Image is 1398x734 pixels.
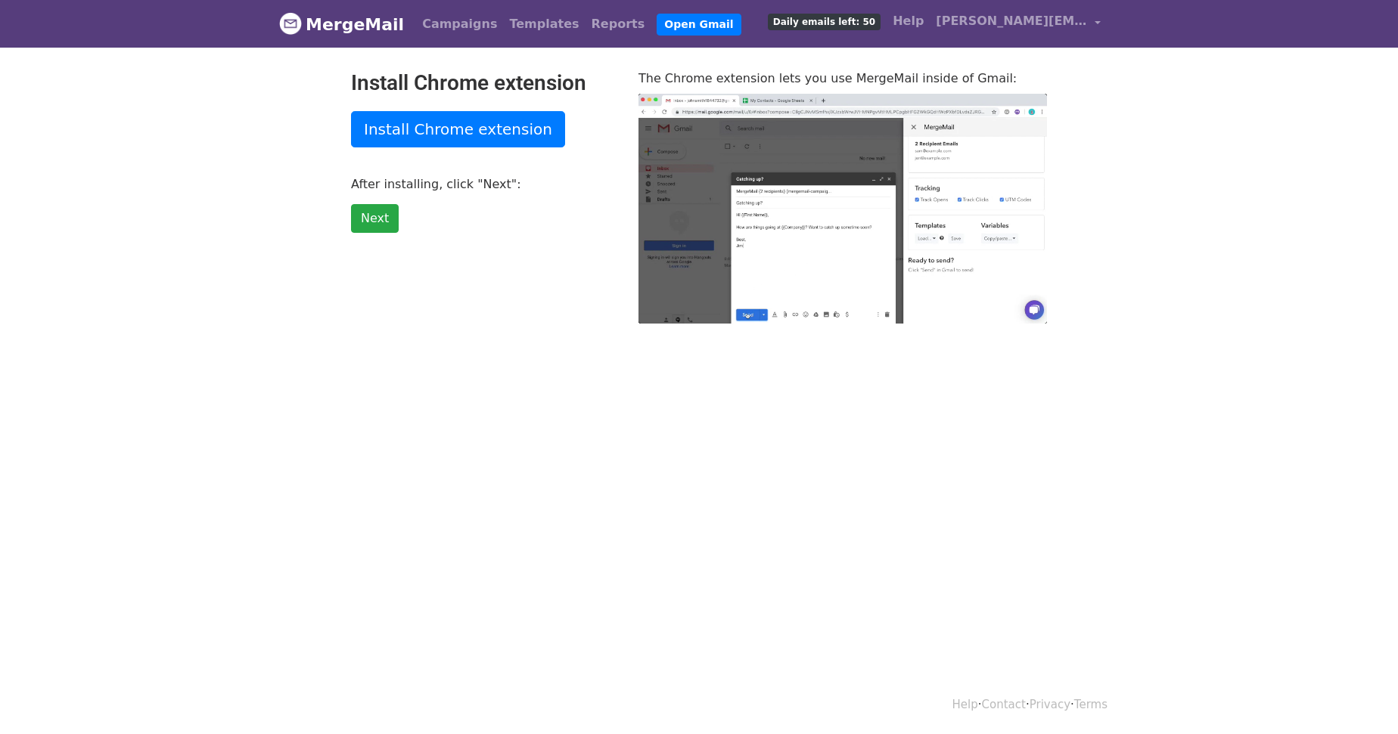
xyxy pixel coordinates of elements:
a: MergeMail [279,8,404,40]
img: MergeMail logo [279,12,302,35]
a: Contact [982,698,1026,711]
span: [PERSON_NAME][EMAIL_ADDRESS][DOMAIN_NAME] [936,12,1087,30]
iframe: Chat Widget [1322,661,1398,734]
a: Reports [586,9,651,39]
a: [PERSON_NAME][EMAIL_ADDRESS][DOMAIN_NAME] [930,6,1107,42]
span: Daily emails left: 50 [768,14,881,30]
a: Templates [503,9,585,39]
a: Daily emails left: 50 [762,6,887,36]
p: After installing, click "Next": [351,176,616,192]
h2: Install Chrome extension [351,70,616,96]
a: Privacy [1030,698,1070,711]
a: Help [887,6,930,36]
a: Campaigns [416,9,503,39]
a: Next [351,204,399,233]
a: Help [952,698,978,711]
a: Install Chrome extension [351,111,565,147]
a: Open Gmail [657,14,741,36]
p: The Chrome extension lets you use MergeMail inside of Gmail: [638,70,1047,86]
a: Terms [1074,698,1108,711]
